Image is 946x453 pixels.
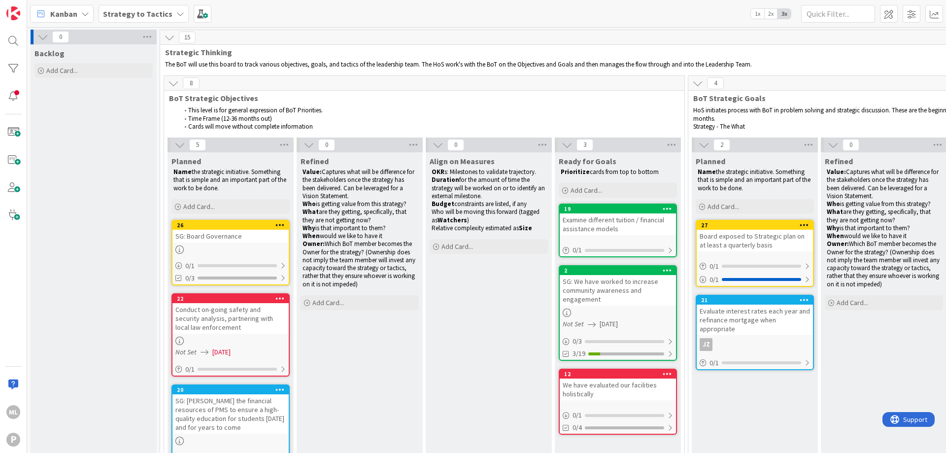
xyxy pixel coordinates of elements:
[6,433,20,447] div: P
[165,60,752,69] span: The BoT will use this board to track various objectives, goals, and tactics of the leadership tea...
[21,1,45,13] span: Support
[713,139,730,151] span: 2
[709,261,719,272] span: 0 / 1
[573,245,582,255] span: 0 / 1
[840,224,910,232] span: is that important to them?
[697,274,813,286] div: 0/1
[177,222,289,229] div: 26
[432,175,546,200] span: for the amount of time the strategy will be worked on or to identify an external milestone.
[212,347,231,357] span: [DATE]
[708,202,739,211] span: Add Card...
[709,275,719,285] span: 0 / 1
[564,267,676,274] div: 2
[573,348,585,359] span: 3/19
[172,260,289,272] div: 0/1
[172,363,289,376] div: 0/1
[312,298,344,307] span: Add Card...
[171,220,290,285] a: 26SG: Board Governance0/10/3
[561,168,590,176] strong: Prioritize
[827,240,941,288] span: Which BoT member becomes the Owner for the strategy? (Ownership does not imply the team member wi...
[571,186,602,195] span: Add Card...
[46,66,78,75] span: Add Card...
[709,358,719,368] span: 0 / 1
[171,156,201,166] span: Planned
[303,224,315,232] strong: Why
[303,208,319,216] strong: What
[700,338,712,351] div: JZ
[50,8,77,20] span: Kanban
[697,260,813,273] div: 0/1
[172,221,289,243] div: 26SG: Board Governance
[303,168,416,200] span: Captures what will be difference for the stakeholders once the strategy has been delivered. Can b...
[189,139,206,151] span: 5
[696,295,814,370] a: 21Evaluate interest rates each year and refinance mortgage when appropriateJZ0/1
[751,9,764,19] span: 1x
[827,200,840,208] strong: Who
[696,220,814,287] a: 27Board exposed to Strategic plan on at least a quarterly basis0/10/1
[560,370,676,379] div: 12
[697,305,813,335] div: Evaluate interest rates each year and refinance mortgage when appropriate
[172,385,289,434] div: 20SG: [PERSON_NAME] the financial resources of PMS to ensure a high-quality education for student...
[175,348,197,356] i: Not Set
[185,364,195,375] span: 0 / 1
[576,139,593,151] span: 3
[519,224,532,232] strong: Size
[559,369,677,435] a: 12We have evaluated our facilities holistically0/10/4
[177,295,289,302] div: 22
[697,296,813,305] div: 21
[34,48,65,58] span: Backlog
[430,156,495,166] span: Align on Measures
[590,168,659,176] span: cards from top to bottom
[693,122,745,131] span: Strategy - The What
[600,319,618,329] span: [DATE]
[320,232,382,240] span: would we like to have it
[315,224,386,232] span: is that important to them?
[303,208,408,224] span: are they getting, specifically, that they are not getting now?
[454,200,527,208] span: constraints are listed, if any
[843,139,859,151] span: 0
[183,202,215,211] span: Add Card...
[827,168,846,176] strong: Value:
[573,336,582,347] span: 0 / 3
[173,168,192,176] strong: Name
[467,216,469,224] span: )
[697,296,813,335] div: 21Evaluate interest rates each year and refinance mortgage when appropriate
[183,77,200,89] span: 8
[564,206,676,212] div: 19
[172,230,289,243] div: SG: Board Governance
[188,122,313,131] span: Cards will move without complete information
[701,297,813,304] div: 21
[179,32,196,43] span: 15
[560,266,676,275] div: 2
[171,293,290,377] a: 22Conduct on-going safety and security analysis, partnering with local law enforcementNot Set[DAT...
[698,168,716,176] strong: Name
[827,168,940,200] span: Captures what will be difference for the stakeholders once the strategy has been delivered. Can b...
[447,139,464,151] span: 0
[560,370,676,400] div: 12We have evaluated our facilities holistically
[432,224,519,232] span: Relative complexity estimated as
[560,379,676,400] div: We have evaluated our facilities holistically
[52,31,69,43] span: 0
[303,200,316,208] strong: Who
[188,106,323,114] span: This level is for general expression of BoT Priorities.
[707,77,724,89] span: 4
[303,240,417,288] span: Which BoT member becomes the Owner for the strategy? (Ownership does not imply the team member wi...
[837,298,868,307] span: Add Card...
[697,230,813,251] div: Board exposed to Strategic plan on at least a quarterly basis
[432,208,541,224] span: Who will be moving this forward (tagged as
[701,222,813,229] div: 27
[172,394,289,434] div: SG: [PERSON_NAME] the financial resources of PMS to ensure a high-quality education for students ...
[432,168,444,176] strong: OKR
[303,240,325,248] strong: Owner:
[560,205,676,235] div: 19Examine different tuition / financial assistance models
[172,221,289,230] div: 26
[764,9,777,19] span: 2x
[560,205,676,213] div: 19
[303,168,322,176] strong: Value:
[172,294,289,334] div: 22Conduct on-going safety and security analysis, partnering with local law enforcement
[697,357,813,369] div: 0/1
[6,6,20,20] img: Visit kanbanzone.com
[827,240,849,248] strong: Owner:
[185,261,195,271] span: 0 / 1
[697,221,813,230] div: 27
